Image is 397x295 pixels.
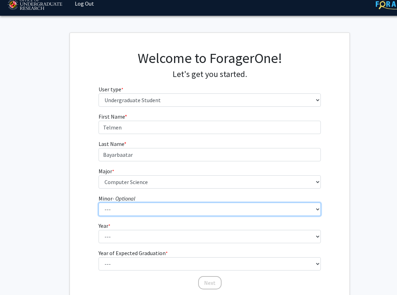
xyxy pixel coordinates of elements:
iframe: Chat [5,264,30,290]
label: Year [99,222,110,230]
label: Major [99,167,114,175]
i: - Optional [113,195,135,202]
label: Year of Expected Graduation [99,249,168,257]
span: Last Name [99,140,124,147]
label: User type [99,85,123,93]
button: Next [198,276,222,289]
h1: Welcome to ForagerOne! [99,50,321,66]
label: Minor [99,194,135,203]
h4: Let's get you started. [99,69,321,79]
span: First Name [99,113,125,120]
